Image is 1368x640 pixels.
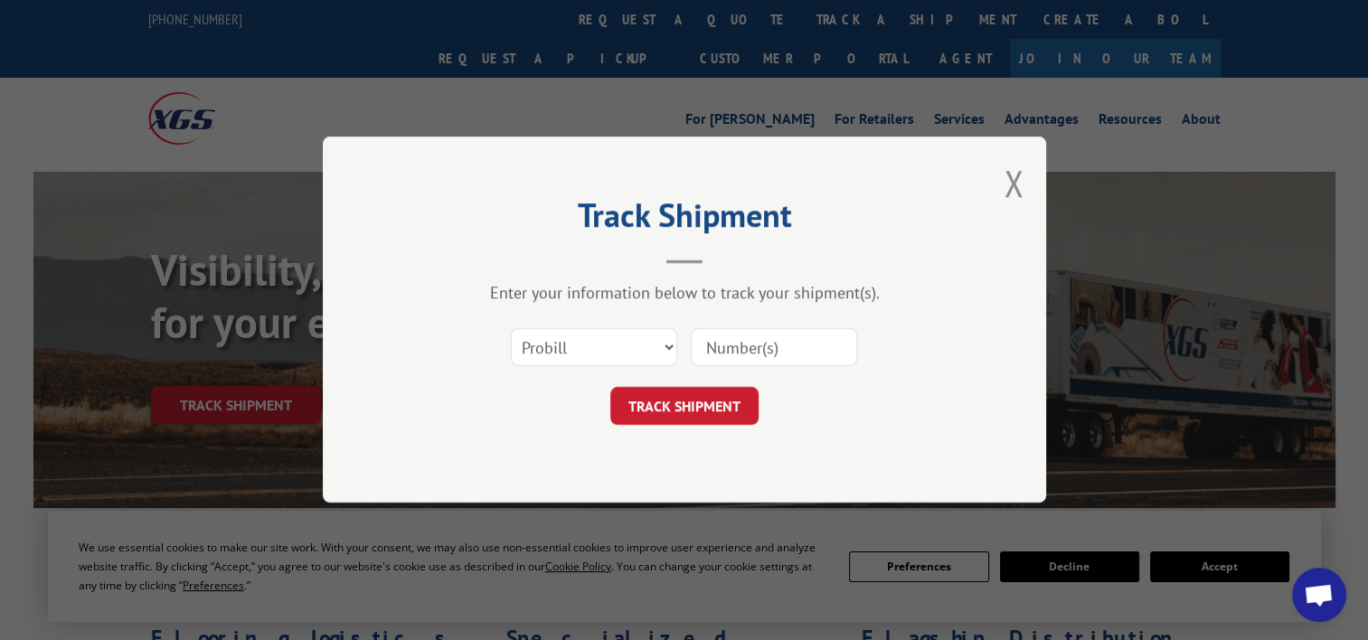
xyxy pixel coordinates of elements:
[413,202,956,237] h2: Track Shipment
[1292,568,1346,622] div: Open chat
[413,283,956,304] div: Enter your information below to track your shipment(s).
[610,388,759,426] button: TRACK SHIPMENT
[1004,159,1024,207] button: Close modal
[691,329,857,367] input: Number(s)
